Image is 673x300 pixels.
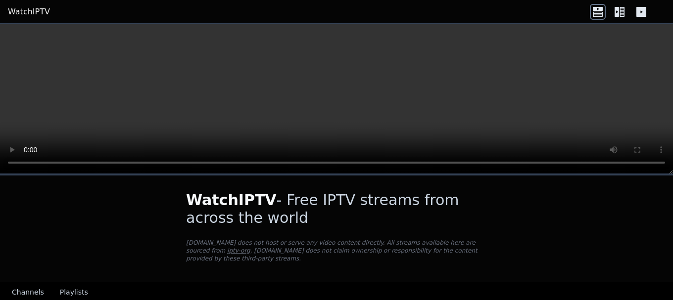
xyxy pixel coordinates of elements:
[8,6,50,18] a: WatchIPTV
[186,191,487,227] h1: - Free IPTV streams from across the world
[186,191,277,209] span: WatchIPTV
[227,247,250,254] a: iptv-org
[186,239,487,262] p: [DOMAIN_NAME] does not host or serve any video content directly. All streams available here are s...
